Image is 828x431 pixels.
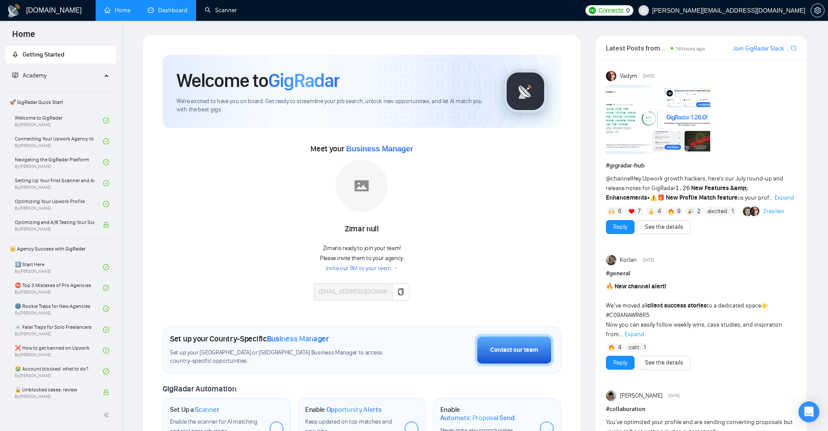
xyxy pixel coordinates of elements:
button: setting [811,3,825,17]
img: Korlan [606,255,616,265]
span: Scanner [195,405,219,414]
span: Please invite them to your agency. [320,254,404,262]
div: Zimar null [314,222,409,237]
img: 🙌 [609,208,615,214]
h1: Set up your Country-Specific [170,334,329,344]
span: 1 [732,207,734,216]
span: [DATE] [643,72,655,80]
h1: Enable [305,405,382,414]
span: Hey Upwork growth hackers, here's our July round-up and release notes for GigRadar • is your prof... [606,175,783,201]
img: Alex B [743,207,752,216]
code: 1.26 [675,185,690,192]
span: Automatic Proposal Send [440,414,515,422]
span: We're excited to have you on board. Get ready to streamline your job search, unlock new opportuni... [176,97,490,114]
span: 👑 Agency Success with GigRadar [6,240,115,257]
span: 0 [626,6,630,15]
span: copy [397,288,404,295]
span: check-circle [103,306,109,312]
button: copy [392,283,409,301]
a: Navigating the GigRadar PlatformBy[PERSON_NAME] [15,153,103,172]
span: 9 [677,207,681,216]
span: 7 [638,207,641,216]
span: 🚀 GigRadar Quick Start [6,94,115,111]
span: Opportunity Alerts [326,405,382,414]
a: dashboardDashboard [148,7,187,14]
img: 🔥 [609,344,615,351]
span: check-circle [103,159,109,165]
a: 😭 Account blocked: what to do?By[PERSON_NAME] [15,362,103,381]
span: check-circle [103,327,109,333]
strong: New Profile Match feature: [666,194,739,201]
img: placeholder.png [336,160,388,212]
span: check-circle [103,117,109,124]
span: [DATE] [668,392,680,400]
span: lock [103,389,109,395]
strong: client success stories [647,302,707,309]
a: homeHome [104,7,130,14]
img: Joey Akhter [606,391,616,401]
span: 4 [618,343,622,352]
span: :excited: [707,207,728,216]
button: Reply [606,220,635,234]
a: 🌚 Rookie Traps for New AgenciesBy[PERSON_NAME] [15,299,103,318]
a: Optimizing Your Upwork ProfileBy[PERSON_NAME] [15,194,103,214]
h1: # gigradar-hub [606,161,796,170]
a: Reply [613,222,627,232]
span: Optimizing and A/B Testing Your Scanner for Better Results [15,218,94,227]
span: check-circle [103,368,109,374]
span: check-circle [103,264,109,270]
span: Set up your [GEOGRAPHIC_DATA] or [GEOGRAPHIC_DATA] Business Manager to access country-specific op... [170,349,400,365]
span: setting [811,7,824,14]
a: Join GigRadar Slack Community [733,44,789,53]
span: lock [103,222,109,228]
span: 4 [658,207,661,216]
a: ❌ How to get banned on UpworkBy[PERSON_NAME] [15,341,103,360]
img: 🎉 [688,208,694,214]
img: 🔥 [668,208,674,214]
span: Vadym [620,71,637,81]
a: ⛔ Top 3 Mistakes of Pro AgenciesBy[PERSON_NAME] [15,278,103,297]
span: :catt: [628,343,641,352]
span: 1 [644,343,646,352]
img: 👍 [648,208,654,214]
span: [PERSON_NAME] [620,391,662,401]
span: Expand [625,331,644,338]
span: fund-projection-screen [12,72,18,78]
h1: Set Up a [170,405,219,414]
span: Academy [23,72,47,79]
li: Getting Started [5,46,116,63]
a: export [791,44,796,52]
span: By [PERSON_NAME] [15,227,94,232]
span: GigRadar Automation [163,384,236,394]
span: user [641,7,647,13]
span: 6 [618,207,622,216]
span: rocket [12,51,18,57]
span: check-circle [103,285,109,291]
img: upwork-logo.png [589,7,596,14]
span: ⚠️ [650,194,657,201]
span: Connects: [599,6,625,15]
button: See the details [638,220,691,234]
span: check-circle [103,180,109,186]
img: F09AC4U7ATU-image.png [606,85,710,154]
button: Reply [606,356,635,370]
span: 2 [697,207,701,216]
h1: # collaboration [606,404,796,414]
span: 🔥 [606,283,613,290]
a: ☠️ Fatal Traps for Solo FreelancersBy[PERSON_NAME] [15,320,103,339]
span: export [791,44,796,51]
span: check-circle [103,347,109,354]
span: We’ve moved all to a dedicated space . Now you can easily follow weekly wins, case studies, and i... [606,283,782,338]
span: [DATE] [642,256,654,264]
span: Latest Posts from the GigRadar Community [606,43,668,53]
button: See the details [638,356,691,370]
span: 🎁 [657,194,665,201]
a: searchScanner [205,7,237,14]
span: check-circle [103,138,109,144]
a: Welcome to GigRadarBy[PERSON_NAME] [15,111,103,130]
span: Academy [12,72,47,79]
span: double-left [103,411,112,419]
a: Connecting Your Upwork Agency to GigRadarBy[PERSON_NAME] [15,132,103,151]
div: Open Intercom Messenger [798,401,819,422]
a: Reply [613,358,627,368]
